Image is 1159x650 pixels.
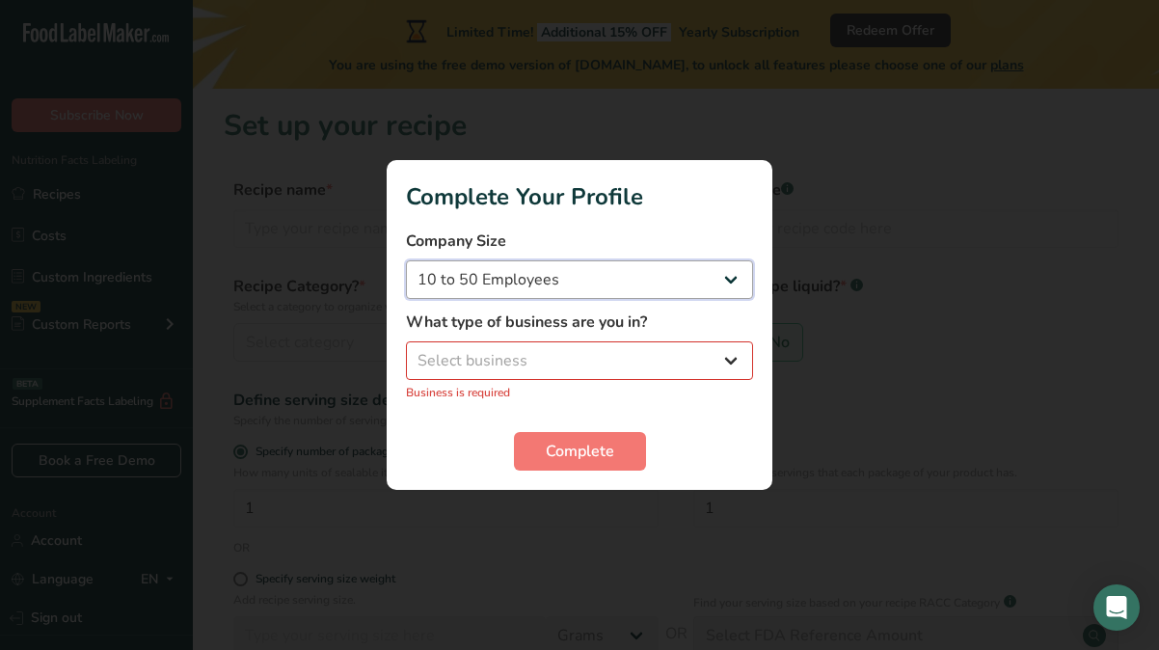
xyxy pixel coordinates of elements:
[546,440,614,463] span: Complete
[406,384,753,401] p: Business is required
[406,179,753,214] h1: Complete Your Profile
[514,432,646,471] button: Complete
[406,230,753,253] label: Company Size
[406,311,753,334] label: What type of business are you in?
[1093,584,1140,631] div: Open Intercom Messenger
